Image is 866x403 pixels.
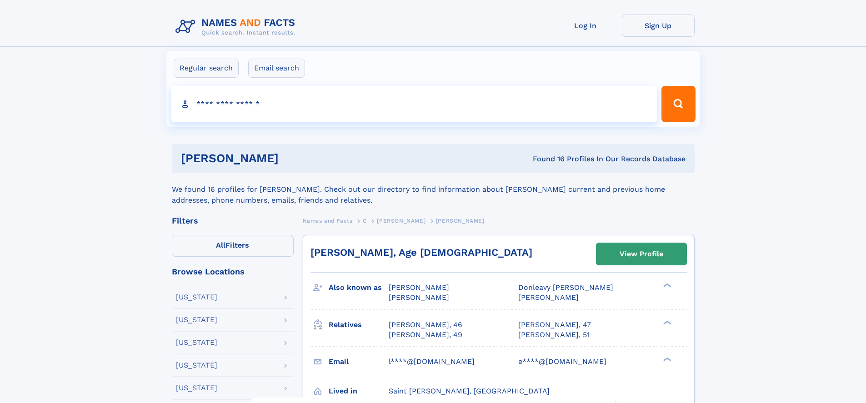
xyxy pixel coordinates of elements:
a: View Profile [596,243,686,265]
button: Search Button [661,86,695,122]
span: All [216,241,225,249]
span: [PERSON_NAME] [436,218,485,224]
div: Filters [172,217,294,225]
div: Found 16 Profiles In Our Records Database [405,154,686,164]
div: Browse Locations [172,268,294,276]
span: [PERSON_NAME] [389,293,449,302]
a: C [363,215,367,226]
a: Log In [549,15,622,37]
div: [US_STATE] [176,384,217,392]
a: Sign Up [622,15,695,37]
a: Names and Facts [303,215,353,226]
div: ❯ [661,319,672,325]
label: Email search [248,59,305,78]
div: [US_STATE] [176,294,217,301]
h3: Relatives [329,317,389,333]
label: Filters [172,235,294,257]
a: [PERSON_NAME], 46 [389,320,462,330]
span: [PERSON_NAME] [389,283,449,292]
img: Logo Names and Facts [172,15,303,39]
label: Regular search [174,59,239,78]
div: We found 16 profiles for [PERSON_NAME]. Check out our directory to find information about [PERSON... [172,173,695,206]
span: [PERSON_NAME] [518,293,579,302]
div: View Profile [620,244,663,264]
div: [US_STATE] [176,362,217,369]
h1: [PERSON_NAME] [181,153,406,164]
span: Donleavy [PERSON_NAME] [518,283,613,292]
h3: Lived in [329,383,389,399]
a: [PERSON_NAME], 51 [518,330,590,340]
div: [US_STATE] [176,339,217,346]
div: ❯ [661,283,672,289]
a: [PERSON_NAME], Age [DEMOGRAPHIC_DATA] [310,247,532,258]
span: [PERSON_NAME] [377,218,425,224]
span: Saint [PERSON_NAME], [GEOGRAPHIC_DATA] [389,387,550,395]
span: C [363,218,367,224]
a: [PERSON_NAME], 47 [518,320,591,330]
h3: Also known as [329,280,389,295]
div: ❯ [661,356,672,362]
div: [US_STATE] [176,316,217,323]
a: [PERSON_NAME], 49 [389,330,462,340]
h3: Email [329,354,389,369]
a: [PERSON_NAME] [377,215,425,226]
input: search input [171,86,658,122]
